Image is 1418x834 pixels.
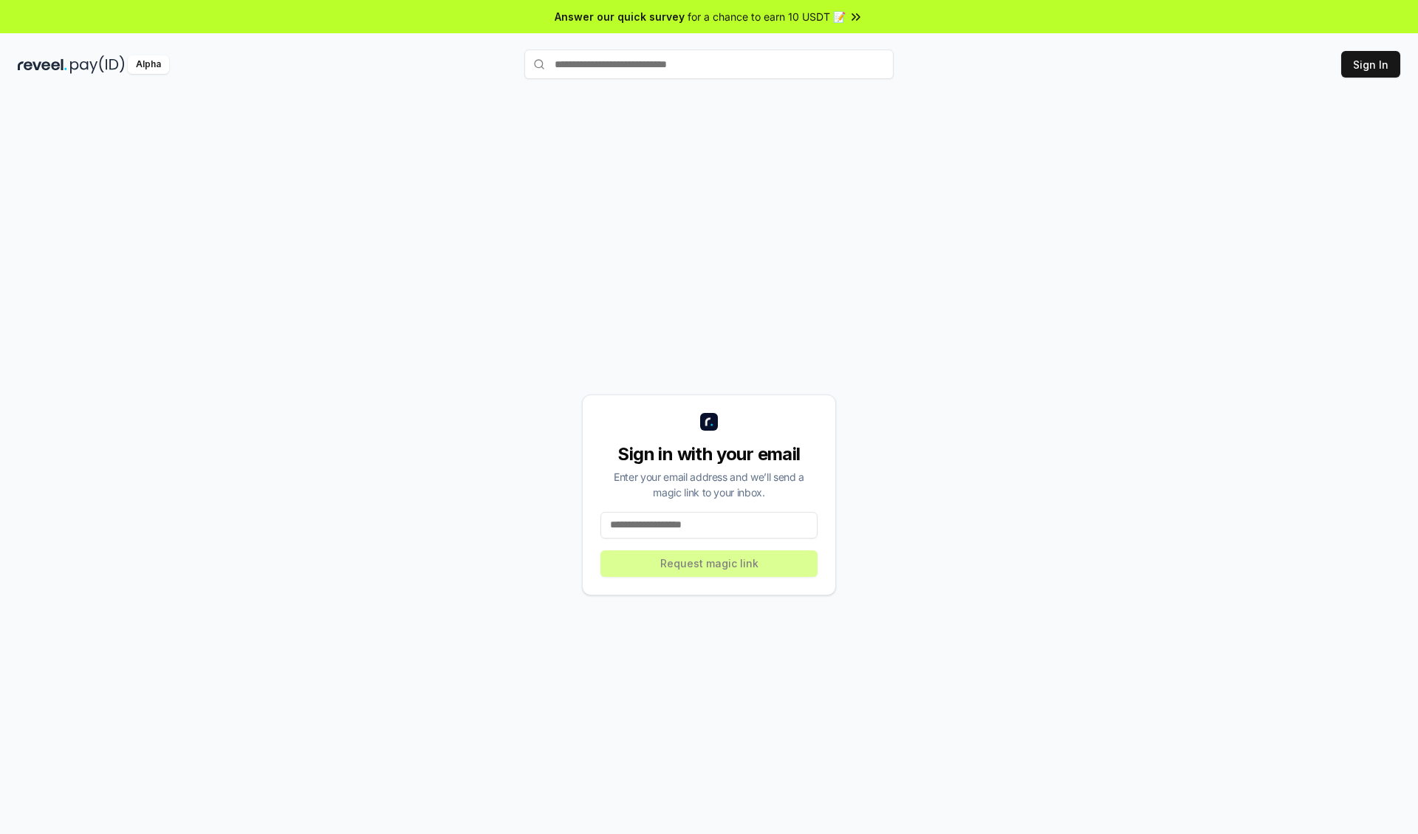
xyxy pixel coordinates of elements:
button: Sign In [1341,51,1400,78]
div: Enter your email address and we’ll send a magic link to your inbox. [600,469,818,500]
div: Sign in with your email [600,442,818,466]
span: Answer our quick survey [555,9,685,24]
div: Alpha [128,55,169,74]
img: pay_id [70,55,125,74]
span: for a chance to earn 10 USDT 📝 [688,9,846,24]
img: logo_small [700,413,718,431]
img: reveel_dark [18,55,67,74]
